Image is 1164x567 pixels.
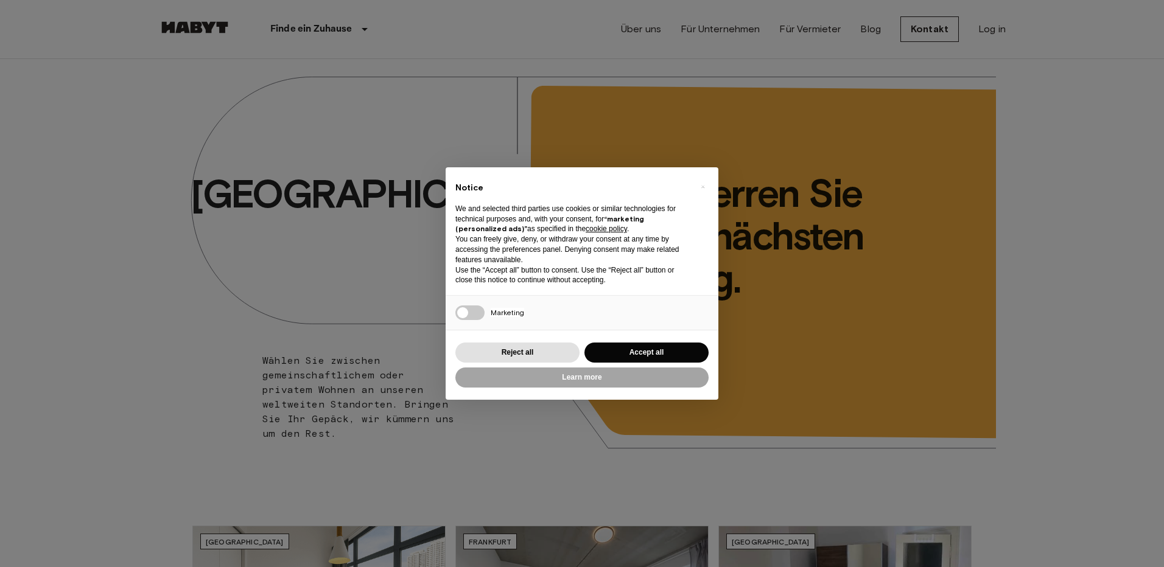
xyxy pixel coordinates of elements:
[586,224,627,233] a: cookie policy
[584,343,709,363] button: Accept all
[455,204,689,234] p: We and selected third parties use cookies or similar technologies for technical purposes and, wit...
[701,179,705,194] span: ×
[491,308,524,317] span: Marketing
[455,343,580,363] button: Reject all
[455,234,689,265] p: You can freely give, deny, or withdraw your consent at any time by accessing the preferences pane...
[455,265,689,286] p: Use the “Accept all” button to consent. Use the “Reject all” button or close this notice to conti...
[455,182,689,194] h2: Notice
[455,367,709,388] button: Learn more
[455,214,644,234] strong: “marketing (personalized ads)”
[693,177,712,197] button: Close this notice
